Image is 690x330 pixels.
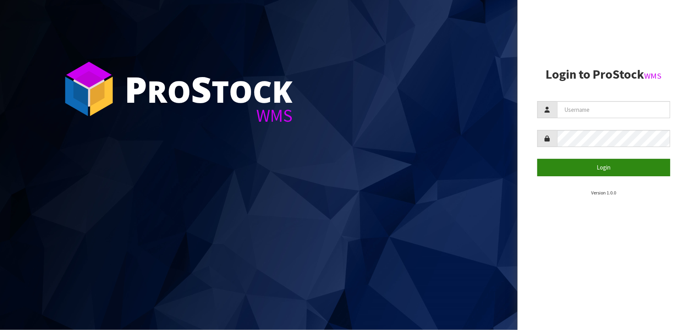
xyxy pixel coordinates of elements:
span: S [191,65,212,113]
input: Username [557,101,670,118]
h2: Login to ProStock [537,68,670,81]
button: Login [537,159,670,176]
div: WMS [125,107,293,124]
span: P [125,65,147,113]
small: WMS [645,71,662,81]
img: ProStock Cube [59,59,119,119]
div: ro tock [125,71,293,107]
small: Version 1.0.0 [591,190,616,196]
